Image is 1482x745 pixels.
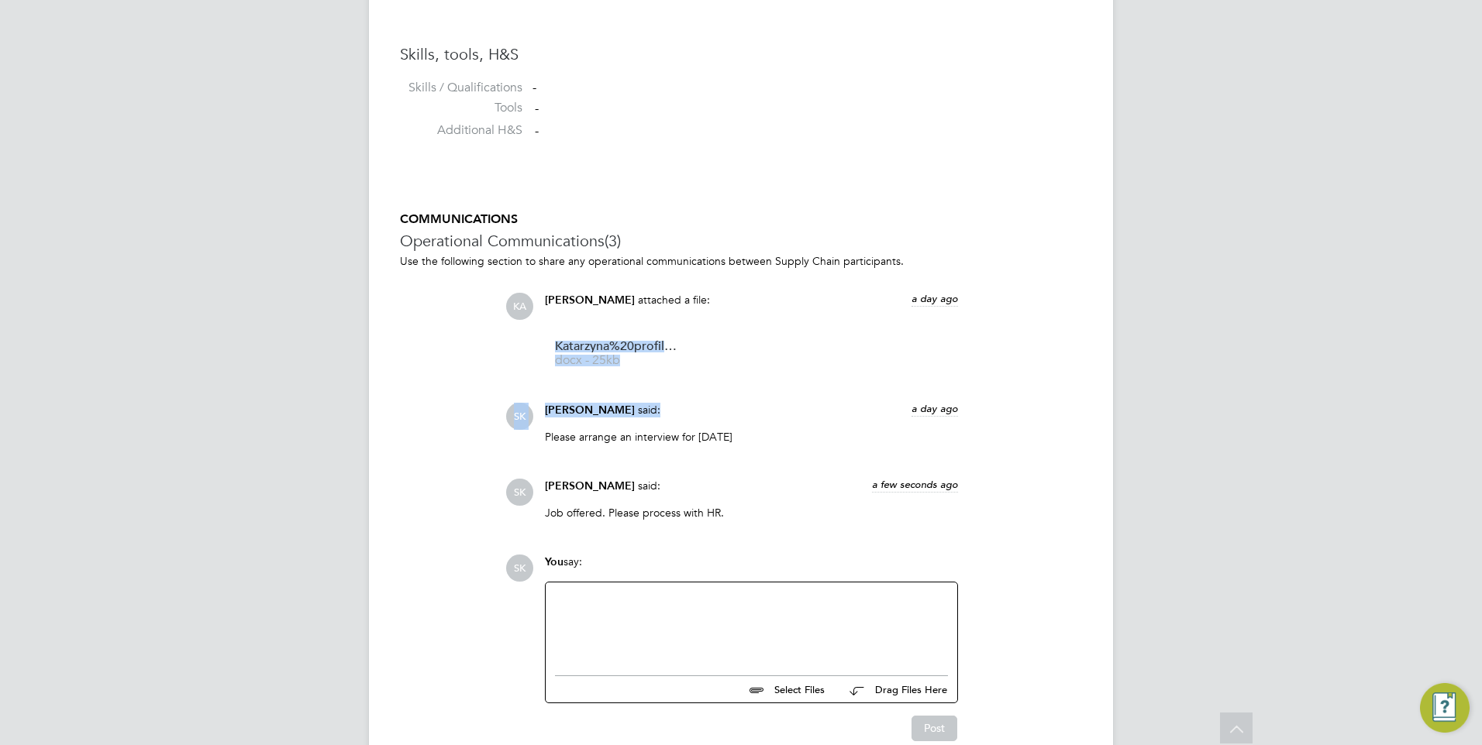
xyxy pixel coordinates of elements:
[872,478,958,491] span: a few seconds ago
[1420,683,1470,733] button: Engage Resource Center
[555,341,679,352] span: Katarzyna%20profile%20
[638,293,710,307] span: attached a file:
[400,44,1082,64] h3: Skills, tools, H&S
[545,479,635,493] span: [PERSON_NAME]
[638,479,660,493] span: said:
[400,80,522,96] label: Skills / Qualifications
[400,100,522,116] label: Tools
[506,554,533,582] span: SK
[555,341,679,366] a: Katarzyna%20profile%20 docx - 25kb
[545,430,958,444] p: Please arrange an interview for [DATE]
[545,555,564,568] span: You
[535,101,539,116] span: -
[912,716,957,740] button: Post
[506,293,533,320] span: KA
[545,294,635,307] span: [PERSON_NAME]
[535,123,539,139] span: -
[506,479,533,506] span: SK
[532,80,1082,96] div: -
[400,231,1082,251] h3: Operational Communications
[400,122,522,139] label: Additional H&S
[400,211,1082,228] h5: COMMUNICATIONS
[837,674,948,706] button: Drag Files Here
[545,506,958,520] p: Job offered. Please process with HR.
[400,254,1082,268] p: Use the following section to share any operational communications between Supply Chain participants.
[545,403,635,417] span: [PERSON_NAME]
[912,402,958,415] span: a day ago
[555,355,679,366] span: docx - 25kb
[605,231,621,251] span: (3)
[506,403,533,430] span: SK
[912,292,958,305] span: a day ago
[545,554,958,582] div: say:
[638,403,660,417] span: said:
